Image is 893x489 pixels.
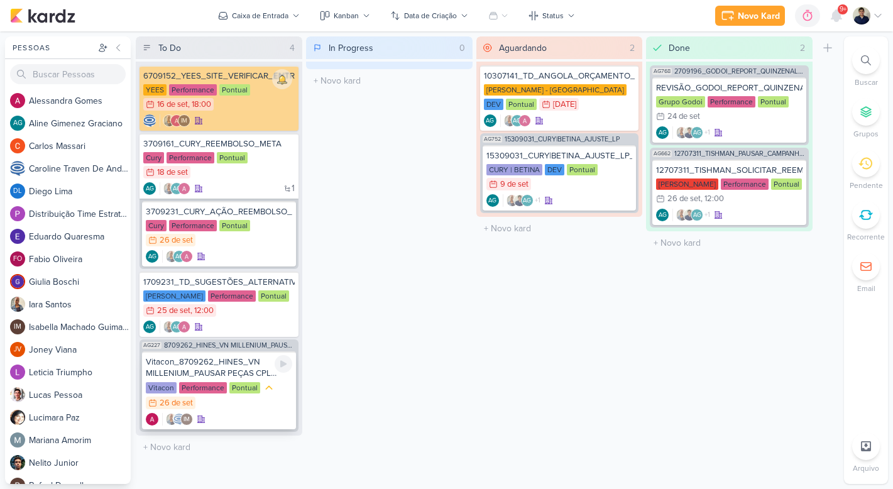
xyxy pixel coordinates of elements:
div: Criador(a): Caroline Traven De Andrade [143,114,156,127]
div: Aline Gimenez Graciano [521,194,534,207]
div: Pontual [219,84,250,96]
p: AG [173,324,181,331]
div: 26 de set [160,399,193,407]
img: Caroline Traven De Andrade [10,161,25,176]
span: AG662 [652,150,672,157]
div: Diego Lima [10,184,25,199]
div: Performance [208,290,256,302]
p: AG [146,186,154,192]
p: JV [14,346,21,353]
div: Grupo Godoi [656,96,705,107]
div: 3709161_CURY_REEMBOLSO_META [143,138,295,150]
img: Iara Santos [163,182,175,195]
input: + Novo kard [649,234,810,252]
img: Iara Santos [165,250,178,263]
img: Alessandra Gomes [178,321,190,333]
div: Isabella Machado Guimarães [10,319,25,334]
img: Alessandra Gomes [178,182,190,195]
img: kardz.app [10,8,75,23]
img: Levy Pessoa [513,194,526,207]
div: 9 de set [500,180,529,189]
div: Pontual [229,382,260,393]
div: Colaboradores: Iara Santos, Alessandra Gomes, Isabella Machado Guimarães [160,114,190,127]
img: notification bell [273,71,291,89]
div: Aline Gimenez Graciano [146,250,158,263]
div: L u c a s P e s s o a [29,388,131,402]
div: 10307141_TD_ANGOLA_ORÇAMENTO_DEV_SITE_ANGOLA [484,70,635,82]
div: Performance [179,382,227,393]
span: +1 [703,210,710,220]
div: D i e g o L i m a [29,185,131,198]
div: 12707311_TISHMAN_SOLICITAR_REEMBOLSO_META_V2 [656,165,803,176]
span: AG227 [142,342,162,349]
div: Criador(a): Aline Gimenez Graciano [656,209,669,221]
img: Alessandra Gomes [10,93,25,108]
div: Performance [721,179,769,190]
p: Pendente [850,180,883,191]
p: AG [148,254,156,260]
span: +1 [534,195,540,206]
p: AG [659,130,667,136]
div: Performance [169,220,217,231]
div: Criador(a): Aline Gimenez Graciano [656,126,669,139]
div: 24 de set [667,113,700,121]
div: Prioridade Média [263,382,275,394]
input: + Novo kard [479,219,640,238]
img: Iara Santos [503,114,516,127]
p: AG [175,254,184,260]
img: Iara Santos [163,321,175,333]
img: Levy Pessoa [853,7,870,25]
p: IM [181,118,187,124]
div: C a r o l i n e T r a v e n D e A n d r a d e [29,162,131,175]
div: 0 [454,41,470,55]
img: Caroline Traven De Andrade [143,114,156,127]
div: Aline Gimenez Graciano [10,116,25,131]
img: Levy Pessoa [683,126,696,139]
img: Iara Santos [676,126,688,139]
img: Carlos Massari [10,138,25,153]
p: AG [523,198,531,204]
p: AG [488,198,496,204]
div: 25 de set [157,307,190,315]
div: Criador(a): Aline Gimenez Graciano [143,182,156,195]
div: , 12:00 [701,195,724,203]
div: Aline Gimenez Graciano [170,321,183,333]
div: Cury [146,220,167,231]
div: 2 [625,41,640,55]
div: Cury [143,152,164,163]
p: Buscar [855,77,878,88]
div: Aline Gimenez Graciano [486,194,499,207]
p: AG [146,324,154,331]
div: Pontual [567,164,598,175]
div: DEV [484,99,503,110]
p: AG [173,186,181,192]
div: Isabella Machado Guimarães [180,413,193,426]
div: Aline Gimenez Graciano [173,250,185,263]
div: J o n e y V i a n a [29,343,131,356]
div: YEES [143,84,167,96]
div: Criador(a): Aline Gimenez Graciano [484,114,496,127]
div: D i s t r i b u i ç ã o T i m e E s t r a t é g i c o [29,207,131,221]
div: 18 de set [157,168,188,177]
img: Mariana Amorim [10,432,25,448]
div: Pontual [758,96,789,107]
div: [DATE] [553,101,576,109]
div: Pontual [771,179,802,190]
div: 26 de set [667,195,701,203]
div: Pessoas [10,42,96,53]
div: Colaboradores: Iara Santos, Aline Gimenez Graciano, Alessandra Gomes [500,114,531,127]
p: Arquivo [853,463,879,474]
img: Nelito Junior [10,455,25,470]
div: Criador(a): Alessandra Gomes [146,413,158,426]
div: G i u l i a B o s c h i [29,275,131,288]
div: Vitacon_8709262_HINES_VN MILLENIUM_PAUSAR PEÇAS CPL ALTO [146,356,292,379]
div: 2 [795,41,810,55]
img: Distribuição Time Estratégico [10,206,25,221]
div: N e l i t o J u n i o r [29,456,131,470]
span: AG768 [652,68,672,75]
div: Aline Gimenez Graciano [656,126,669,139]
div: Fabio Oliveira [10,251,25,266]
div: Aline Gimenez Graciano [143,182,156,195]
img: Alessandra Gomes [518,114,531,127]
img: Eduardo Quaresma [10,229,25,244]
